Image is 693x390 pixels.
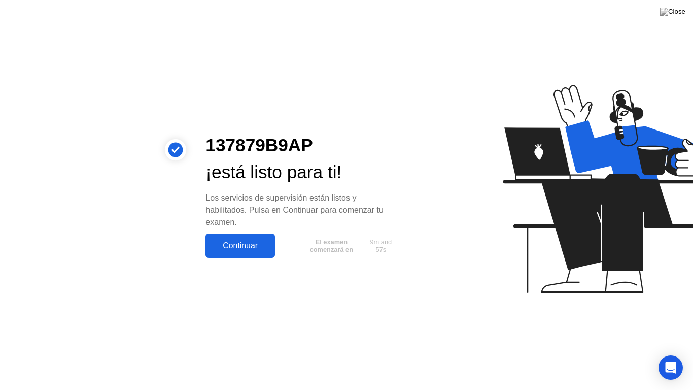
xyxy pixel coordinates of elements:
[280,236,399,255] button: El examen comenzará en9m and 57s
[659,355,683,380] div: Open Intercom Messenger
[660,8,685,16] img: Close
[209,241,272,250] div: Continuar
[366,238,396,253] span: 9m and 57s
[205,159,399,186] div: ¡está listo para ti!
[205,192,399,229] div: Los servicios de supervisión están listos y habilitados. Pulsa en Continuar para comenzar tu examen.
[205,132,399,159] div: 137879B9AP
[205,234,275,258] button: Continuar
